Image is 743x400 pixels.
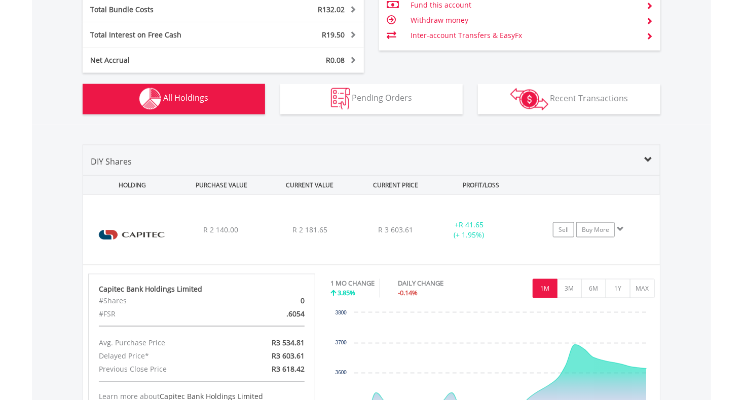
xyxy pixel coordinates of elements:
span: R 3 603.61 [378,225,413,234]
span: R3 618.42 [272,365,305,374]
td: Withdraw money [411,13,638,28]
span: DIY Shares [91,156,132,167]
div: Avg. Purchase Price [91,337,239,350]
div: DAILY CHANGE [398,279,479,289]
span: Pending Orders [352,93,413,104]
div: Previous Close Price [91,363,239,376]
div: Delayed Price* [91,350,239,363]
img: holdings-wht.png [139,88,161,110]
span: 3.85% [338,289,355,298]
span: All Holdings [163,93,208,104]
div: Net Accrual [83,55,247,65]
button: 3M [557,279,582,298]
span: R 2 181.65 [292,225,327,234]
div: Total Interest on Free Cash [83,30,247,40]
span: R3 603.61 [272,351,305,361]
button: Pending Orders [280,84,463,114]
span: R132.02 [318,5,345,14]
text: 3600 [336,370,347,376]
button: MAX [630,279,655,298]
span: R 2 140.00 [203,225,238,234]
span: R3 534.81 [272,338,305,348]
div: CURRENT VALUE [267,176,353,194]
button: All Holdings [83,84,265,114]
div: CURRENT PRICE [355,176,436,194]
div: PURCHASE VALUE [178,176,265,194]
span: R 41.65 [459,220,484,229]
img: transactions-zar-wht.png [510,88,548,110]
td: Inter-account Transfers & EasyFx [411,28,638,43]
button: Recent Transactions [478,84,660,114]
span: R19.50 [322,30,345,39]
span: -0.14% [398,289,418,298]
button: 6M [581,279,606,298]
div: #FSR [91,308,239,321]
div: HOLDING [84,176,176,194]
div: Total Bundle Costs [83,5,247,15]
span: Recent Transactions [550,93,628,104]
text: 3800 [336,310,347,316]
a: Buy More [576,222,615,237]
button: 1M [533,279,558,298]
div: PROFIT/LOSS [438,176,525,194]
span: R0.08 [326,55,345,65]
div: 0 [239,295,312,308]
button: 1Y [606,279,630,298]
img: EQU.ZA.CPI.png [88,208,175,262]
text: 3700 [336,340,347,346]
a: Sell [553,222,574,237]
div: Capitec Bank Holdings Limited [99,285,305,295]
div: 1 MO CHANGE [330,279,375,289]
img: pending_instructions-wht.png [331,88,350,110]
div: #Shares [91,295,239,308]
div: + (+ 1.95%) [431,220,507,240]
div: .6054 [239,308,312,321]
